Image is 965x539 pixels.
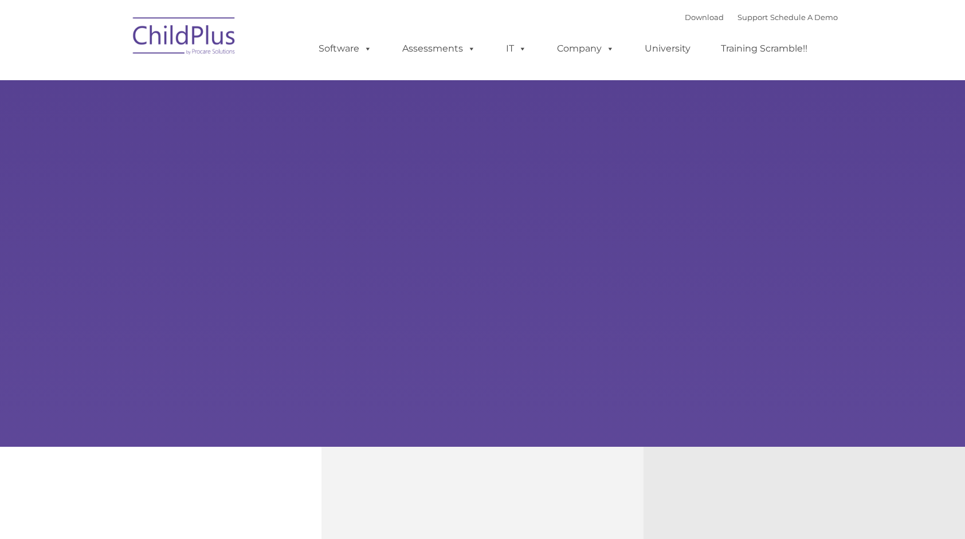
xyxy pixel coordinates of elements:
[709,37,819,60] a: Training Scramble!!
[495,37,538,60] a: IT
[770,13,838,22] a: Schedule A Demo
[685,13,724,22] a: Download
[633,37,702,60] a: University
[738,13,768,22] a: Support
[546,37,626,60] a: Company
[307,37,383,60] a: Software
[685,13,838,22] font: |
[391,37,487,60] a: Assessments
[127,9,242,66] img: ChildPlus by Procare Solutions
